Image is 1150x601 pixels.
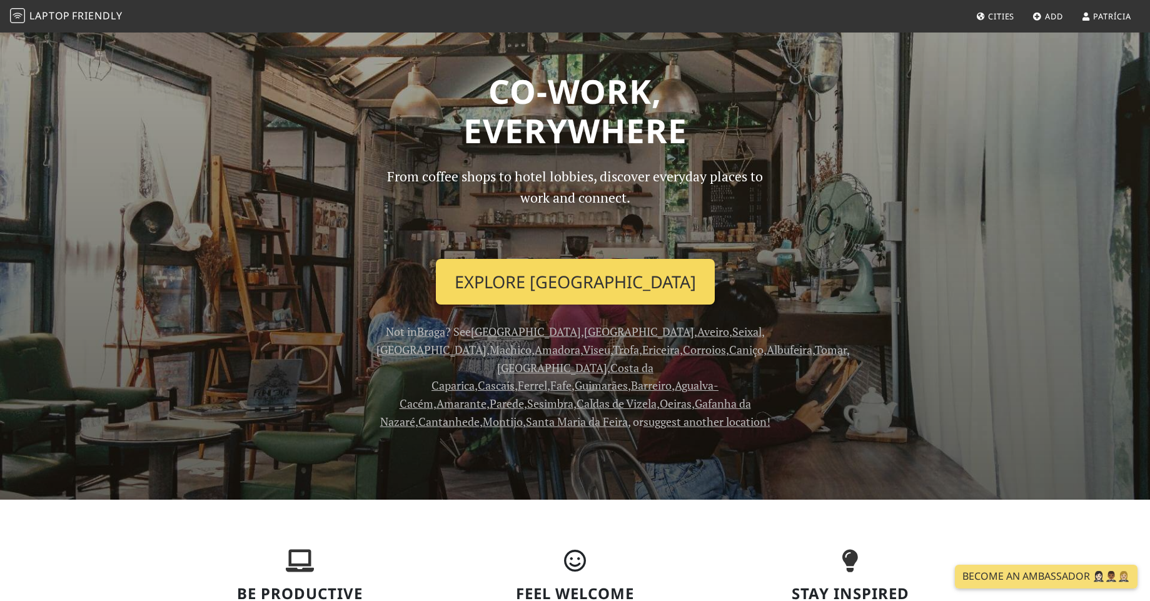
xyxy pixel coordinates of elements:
[550,378,572,393] a: Fafe
[683,342,726,357] a: Corroios
[1093,11,1131,22] span: Patrícia
[490,396,524,411] a: Parede
[376,324,850,429] span: Not in ? See , , , , , , , , , , , , , , , , , , , , , , , , , , , , , , , or
[988,11,1014,22] span: Cities
[478,378,515,393] a: Cascais
[577,396,657,411] a: Caldas de Vizela
[483,414,523,429] a: Montijo
[575,378,628,393] a: Guimarães
[732,324,762,339] a: Seixal
[490,342,532,357] a: Machico
[376,166,774,249] p: From coffee shops to hotel lobbies, discover everyday places to work and connect.
[971,5,1019,28] a: Cities
[1076,5,1136,28] a: Patrícia
[10,8,25,23] img: LaptopFriendly
[660,396,692,411] a: Oeiras
[376,342,487,357] a: [GEOGRAPHIC_DATA]
[697,324,729,339] a: Aveiro
[497,360,607,375] a: [GEOGRAPHIC_DATA]
[1045,11,1063,22] span: Add
[815,342,847,357] a: Tomar
[955,565,1137,588] a: Become an Ambassador 🤵🏻‍♀️🤵🏾‍♂️🤵🏼‍♀️
[642,342,680,357] a: Ericeira
[535,342,580,357] a: Amadora
[527,396,573,411] a: Sesimbra
[729,342,764,357] a: Caniço
[767,342,812,357] a: Albufeira
[29,9,70,23] span: Laptop
[170,71,981,151] h1: Co-work, Everywhere
[643,414,770,429] a: suggest another location!
[583,342,610,357] a: Viseu
[436,396,487,411] a: Amarante
[526,414,628,429] a: Santa Maria da Feira
[518,378,547,393] a: Ferrel
[631,378,672,393] a: Barreiro
[1027,5,1068,28] a: Add
[10,6,123,28] a: LaptopFriendly LaptopFriendly
[584,324,694,339] a: [GEOGRAPHIC_DATA]
[72,9,122,23] span: Friendly
[471,324,581,339] a: [GEOGRAPHIC_DATA]
[418,414,480,429] a: Cantanhede
[436,259,715,305] a: Explore [GEOGRAPHIC_DATA]
[613,342,639,357] a: Trofa
[417,324,445,339] a: Braga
